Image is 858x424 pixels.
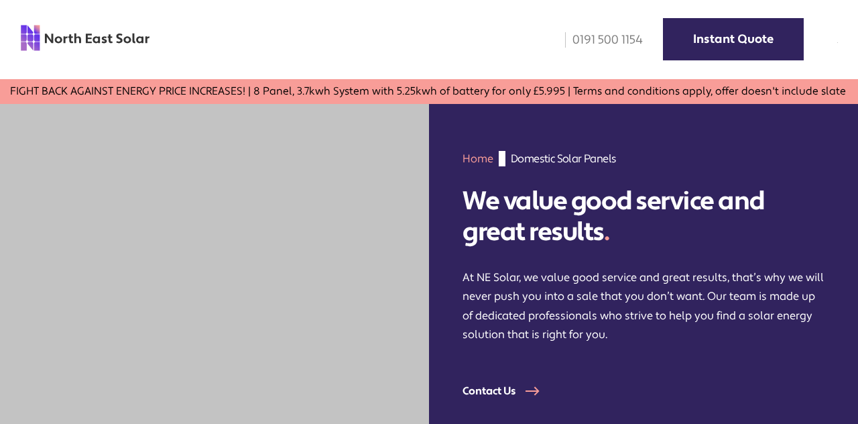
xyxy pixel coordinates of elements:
[604,216,609,249] span: .
[499,151,505,166] img: gif;base64,R0lGODdhAQABAPAAAMPDwwAAACwAAAAAAQABAAACAkQBADs=
[20,24,150,52] img: north east solar logo
[463,384,556,398] a: Contact Us
[463,268,824,343] p: At NE Solar, we value good service and great results, that’s why we will never push you into a sa...
[463,187,824,248] h1: We value good service and great results
[565,32,566,48] img: phone icon
[837,42,838,43] img: menu icon
[463,152,493,166] a: Home
[408,411,409,411] img: which logo
[511,151,616,166] span: Domestic Solar Panels
[556,32,643,48] a: 0191 500 1154
[663,18,804,60] a: Instant Quote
